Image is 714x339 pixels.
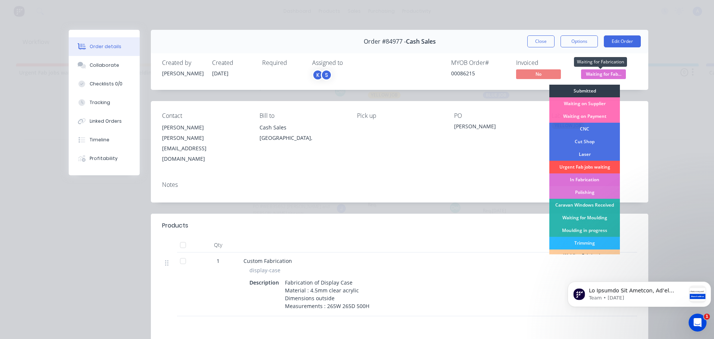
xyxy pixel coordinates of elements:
div: Trimming [549,237,620,249]
div: [PERSON_NAME][EMAIL_ADDRESS][DOMAIN_NAME] [162,133,248,164]
div: Created by [162,59,203,66]
div: Waiting for Fabrication [574,57,627,67]
span: 1 [704,314,710,320]
div: Checklists 0/0 [90,81,122,87]
div: Cash Sales[GEOGRAPHIC_DATA], [260,122,345,146]
span: Waiting for Fab... [581,69,626,79]
button: Timeline [69,131,140,149]
div: Profitability [90,155,118,162]
iframe: Intercom notifications message [565,267,714,319]
div: [PERSON_NAME][PERSON_NAME][EMAIL_ADDRESS][DOMAIN_NAME] [162,122,248,164]
div: Pick up [357,112,443,119]
div: Notes [162,181,637,188]
div: Assigned to [312,59,387,66]
div: CNC [549,123,620,135]
div: [PERSON_NAME] [454,122,540,133]
div: Description [249,277,282,288]
span: No [516,69,561,79]
div: In Fabrication [549,173,620,186]
p: Message from Team, sent 2w ago [24,28,121,35]
iframe: Intercom live chat [689,314,707,332]
div: S [321,69,332,81]
div: Submitted [549,85,620,97]
button: Close [527,35,555,47]
button: KS [312,69,332,81]
div: Cash Sales [260,122,345,133]
div: Required [262,59,303,66]
div: Fabrication of Display Case Material : 4.5mm clear acrylic Dimensions outside Measurements : 265W... [282,277,372,311]
div: Products [162,221,188,230]
div: Tracking [90,99,110,106]
div: Waiting on Supplier [549,97,620,110]
button: Profitability [69,149,140,168]
div: Waiting on Payment [549,110,620,123]
div: Invoiced [516,59,572,66]
button: Linked Orders [69,112,140,131]
button: Waiting for Fab... [581,69,626,81]
span: [DATE] [212,70,229,77]
div: Timeline [90,136,109,143]
span: display-case [249,266,280,274]
div: Urgent Fab jobs waiting [549,161,620,173]
span: 1 [217,257,220,265]
div: Moulding in progress [549,224,620,237]
div: [GEOGRAPHIC_DATA], [260,133,345,143]
span: Cash Sales [406,38,436,45]
div: [PERSON_NAME] [162,122,248,133]
div: Collaborate [90,62,119,69]
div: Cut Shop [549,135,620,148]
button: Order details [69,37,140,56]
div: Order details [90,43,121,50]
div: Polishing [549,186,620,199]
div: Bill to [260,112,345,119]
button: Collaborate [69,56,140,75]
div: Created [212,59,253,66]
span: Order #84977 - [364,38,406,45]
div: PO [454,112,540,119]
div: Waiting for Moulding [549,211,620,224]
div: K [312,69,323,81]
div: Linked Orders [90,118,122,125]
span: Custom Fabrication [243,257,292,264]
div: [PERSON_NAME] [162,69,203,77]
div: Laser [549,148,620,161]
div: 00086215 [451,69,507,77]
button: Edit Order [604,35,641,47]
div: MYOB Order # [451,59,507,66]
div: Qty [196,238,240,252]
div: Caravan Windows Received [549,199,620,211]
button: Checklists 0/0 [69,75,140,93]
div: Contact [162,112,248,119]
button: Tracking [69,93,140,112]
button: Options [561,35,598,47]
div: Welding Fabrication [549,249,620,262]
